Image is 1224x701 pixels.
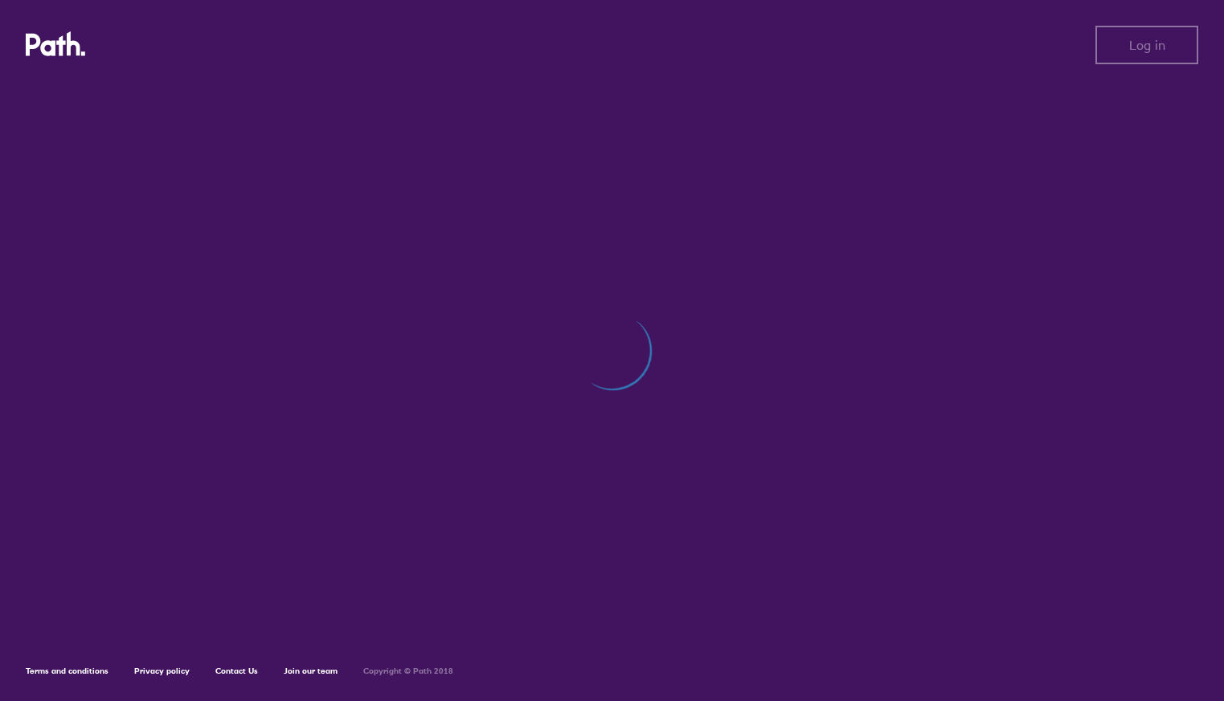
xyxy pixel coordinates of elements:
[363,666,453,676] h6: Copyright © Path 2018
[1095,26,1198,64] button: Log in
[284,666,338,676] a: Join our team
[134,666,190,676] a: Privacy policy
[1129,38,1165,52] span: Log in
[26,666,108,676] a: Terms and conditions
[215,666,258,676] a: Contact Us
